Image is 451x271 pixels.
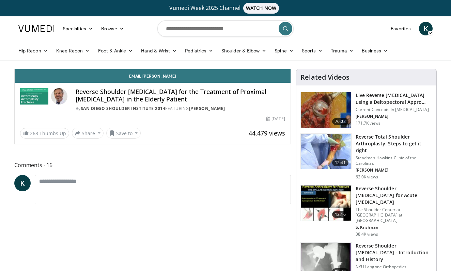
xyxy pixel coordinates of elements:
[358,44,392,58] a: Business
[14,44,52,58] a: Hip Recon
[301,186,351,221] img: butch_reverse_arthroplasty_3.png.150x105_q85_crop-smart_upscale.jpg
[300,73,349,81] h4: Related Videos
[419,22,433,35] a: K
[356,232,378,237] p: 38.4K views
[157,20,294,37] input: Search topics, interventions
[51,88,67,105] img: Avatar
[137,44,181,58] a: Hand & Wrist
[20,88,48,105] img: San Diego Shoulder Institute 2014
[217,44,270,58] a: Shoulder & Elbow
[18,25,55,32] img: VuMedi Logo
[356,168,432,173] p: [PERSON_NAME]
[270,44,297,58] a: Spine
[81,106,166,111] a: San Diego Shoulder Institute 2014
[356,207,432,223] p: The Shoulder Center at [GEOGRAPHIC_DATA] at [GEOGRAPHIC_DATA]
[59,22,97,35] a: Specialties
[72,128,104,139] button: Share
[356,107,432,112] p: Current Concepts in [MEDICAL_DATA]
[387,22,415,35] a: Favorites
[76,106,285,112] div: By FEATURING
[76,88,285,103] h4: Reverse Shoulder [MEDICAL_DATA] for the Treatment of Proximal [MEDICAL_DATA] in the Elderly Patient
[332,211,348,218] span: 12:16
[356,114,432,119] p: [PERSON_NAME]
[266,116,285,122] div: [DATE]
[300,92,432,128] a: 76:02 Live Reverse [MEDICAL_DATA] using a Deltopectoral Appro… Current Concepts in [MEDICAL_DATA]...
[356,133,432,154] h3: Reverse Total Shoulder Arthroplasty: Steps to get it right
[356,155,432,166] p: Steadman Hawkins Clinic of the Carolinas
[301,92,351,128] img: 684033_3.png.150x105_q85_crop-smart_upscale.jpg
[97,22,128,35] a: Browse
[327,44,358,58] a: Trauma
[94,44,137,58] a: Foot & Ankle
[356,242,432,263] h3: Reverse Shoulder [MEDICAL_DATA] - Introduction and History
[356,264,432,270] p: NYU Langone Orthopedics
[20,128,69,139] a: 268 Thumbs Up
[14,175,31,191] a: K
[356,92,432,106] h3: Live Reverse [MEDICAL_DATA] using a Deltopectoral Appro…
[189,106,225,111] a: [PERSON_NAME]
[106,128,141,139] button: Save to
[332,159,348,166] span: 12:41
[249,129,285,137] span: 44,479 views
[15,69,291,83] a: Email [PERSON_NAME]
[181,44,217,58] a: Pediatrics
[356,174,378,180] p: 62.0K views
[243,3,279,14] span: WATCH NOW
[30,130,38,137] span: 268
[52,44,94,58] a: Knee Recon
[300,133,432,180] a: 12:41 Reverse Total Shoulder Arthroplasty: Steps to get it right Steadman Hawkins Clinic of the C...
[14,161,291,170] span: Comments 16
[332,118,348,125] span: 76:02
[19,3,432,14] a: Vumedi Week 2025 ChannelWATCH NOW
[300,185,432,237] a: 12:16 Reverse Shoulder [MEDICAL_DATA] for Acute [MEDICAL_DATA] The Shoulder Center at [GEOGRAPHIC...
[298,44,327,58] a: Sports
[301,134,351,169] img: 326034_0000_1.png.150x105_q85_crop-smart_upscale.jpg
[356,121,380,126] p: 171.7K views
[356,225,432,230] p: S. Krishnan
[356,185,432,206] h3: Reverse Shoulder [MEDICAL_DATA] for Acute [MEDICAL_DATA]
